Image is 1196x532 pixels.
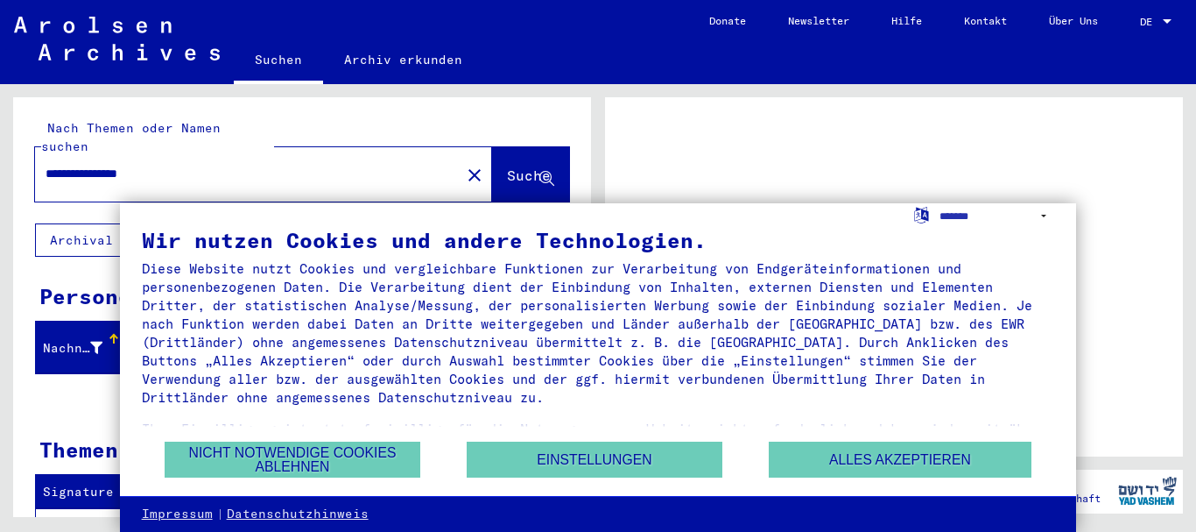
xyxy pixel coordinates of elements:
[234,39,323,84] a: Suchen
[457,157,492,192] button: Clear
[142,506,213,523] a: Impressum
[323,39,483,81] a: Archiv erkunden
[41,120,221,154] mat-label: Nach Themen oder Namen suchen
[492,147,569,202] button: Suche
[507,167,551,184] span: Suche
[769,442,1031,478] button: Alles akzeptieren
[43,479,160,507] div: Signature
[43,334,124,362] div: Nachname
[912,206,931,223] label: Sprache auswählen
[39,434,118,465] div: Themen
[14,17,220,60] img: Arolsen_neg.svg
[142,259,1055,407] div: Diese Website nutzt Cookies und vergleichbare Funktionen zur Verarbeitung von Endgeräteinformatio...
[43,339,102,358] div: Nachname
[1115,469,1180,513] img: yv_logo.png
[464,165,485,186] mat-icon: close
[142,230,1055,251] div: Wir nutzen Cookies und andere Technologien.
[35,223,221,257] button: Archival tree units
[1140,16,1159,28] span: DE
[43,483,143,501] div: Signature
[36,323,121,372] mat-header-cell: Nachname
[467,442,722,478] button: Einstellungen
[39,280,144,312] div: Personen
[165,442,420,478] button: Nicht notwendige Cookies ablehnen
[939,203,1054,229] select: Sprache auswählen
[227,506,369,523] a: Datenschutzhinweis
